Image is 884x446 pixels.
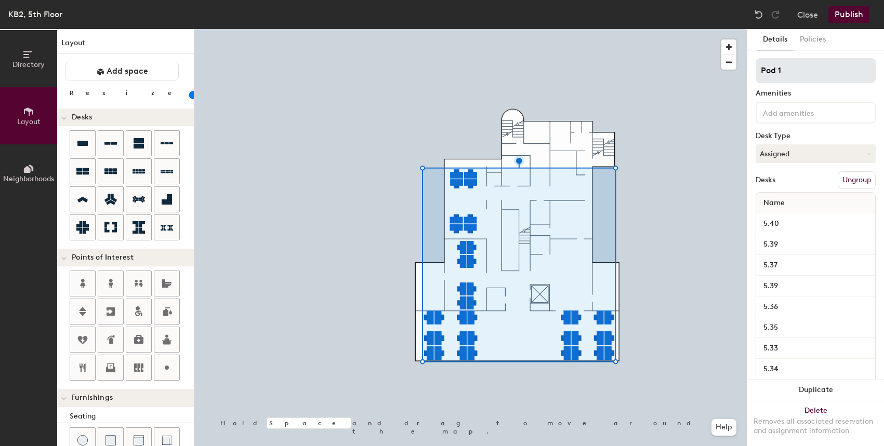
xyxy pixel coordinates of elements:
[838,171,876,189] button: Ungroup
[747,380,884,400] button: Duplicate
[3,174,54,183] span: Neighborhoods
[828,6,869,23] button: Publish
[754,9,764,20] img: Undo
[70,411,194,422] div: Seating
[756,89,876,98] div: Amenities
[77,435,88,445] img: Stool
[758,320,873,335] input: Unnamed desk
[757,29,794,50] button: Details
[758,194,790,212] span: Name
[758,362,873,376] input: Unnamed desk
[747,400,884,446] button: DeleteRemoves all associated reservation and assignment information
[57,37,194,53] h1: Layout
[761,106,854,118] input: Add amenities
[105,435,116,445] img: Cushion
[794,29,832,50] button: Policies
[758,300,873,314] input: Unnamed desk
[72,253,134,262] span: Points of Interest
[756,132,876,140] div: Desk Type
[797,6,818,23] button: Close
[756,144,876,163] button: Assigned
[758,279,873,293] input: Unnamed desk
[107,66,148,76] span: Add space
[758,237,873,252] input: Unnamed desk
[72,394,113,402] span: Furnishings
[134,435,144,445] img: Couch (middle)
[770,9,781,20] img: Redo
[758,217,873,231] input: Unnamed desk
[70,89,184,97] div: Resize
[758,341,873,356] input: Unnamed desk
[12,60,45,69] span: Directory
[162,435,172,445] img: Couch (corner)
[758,258,873,273] input: Unnamed desk
[756,176,775,184] div: Desks
[72,113,92,121] span: Desks
[17,117,41,126] span: Layout
[711,419,736,436] button: Help
[754,417,878,436] div: Removes all associated reservation and assignment information
[8,8,62,21] div: KB2, 5th Floor
[65,62,179,80] button: Add space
